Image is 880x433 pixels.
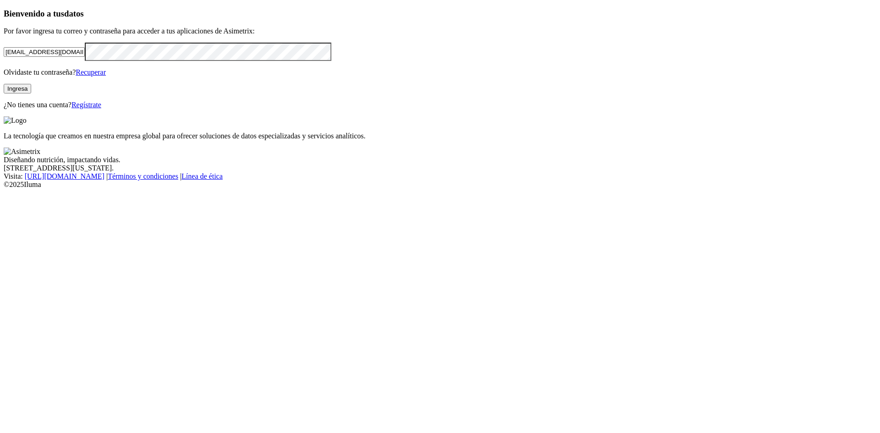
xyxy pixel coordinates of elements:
[4,172,876,181] div: Visita : | |
[64,9,84,18] span: datos
[4,84,31,93] button: Ingresa
[4,164,876,172] div: [STREET_ADDRESS][US_STATE].
[4,156,876,164] div: Diseñando nutrición, impactando vidas.
[4,116,27,125] img: Logo
[4,68,876,77] p: Olvidaste tu contraseña?
[25,172,104,180] a: [URL][DOMAIN_NAME]
[4,27,876,35] p: Por favor ingresa tu correo y contraseña para acceder a tus aplicaciones de Asimetrix:
[4,9,876,19] h3: Bienvenido a tus
[71,101,101,109] a: Regístrate
[108,172,178,180] a: Términos y condiciones
[181,172,223,180] a: Línea de ética
[4,101,876,109] p: ¿No tienes una cuenta?
[4,47,85,57] input: Tu correo
[76,68,106,76] a: Recuperar
[4,181,876,189] div: © 2025 Iluma
[4,132,876,140] p: La tecnología que creamos en nuestra empresa global para ofrecer soluciones de datos especializad...
[4,148,40,156] img: Asimetrix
